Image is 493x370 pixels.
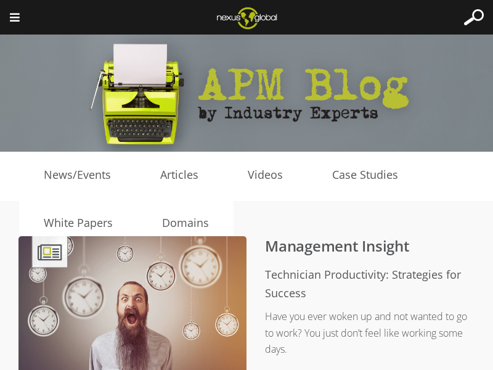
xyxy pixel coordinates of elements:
a: Videos [223,166,308,184]
a: Case Studies [308,166,423,184]
img: Nexus Global [207,3,287,33]
a: Management Insight [265,236,410,256]
h2: Technician Productivity: Strategies for Success [43,266,475,302]
a: News/Events [19,166,136,184]
p: Have you ever woken up and not wanted to go to work? You just don’t feel like working some days. [43,308,475,357]
a: Articles [136,166,223,184]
